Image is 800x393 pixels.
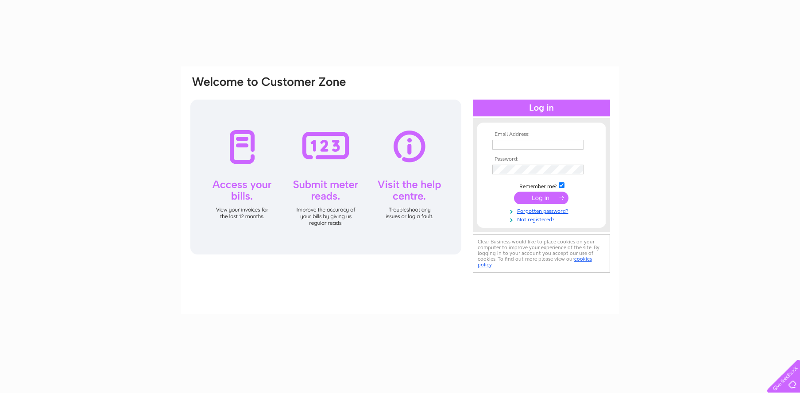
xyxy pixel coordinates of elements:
input: Submit [514,192,568,204]
td: Remember me? [490,181,593,190]
a: Not registered? [492,215,593,223]
div: Clear Business would like to place cookies on your computer to improve your experience of the sit... [473,234,610,273]
a: cookies policy [478,256,592,268]
th: Email Address: [490,131,593,138]
a: Forgotten password? [492,206,593,215]
th: Password: [490,156,593,162]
